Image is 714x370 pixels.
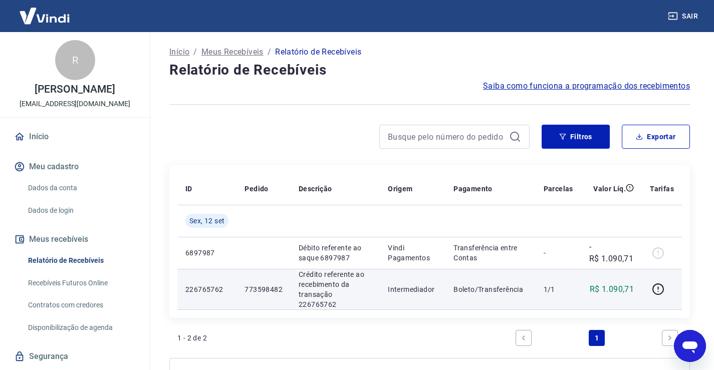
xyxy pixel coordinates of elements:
[24,295,138,315] a: Contratos com credores
[453,243,527,263] p: Transferência entre Contas
[542,125,610,149] button: Filtros
[666,7,702,26] button: Sair
[512,326,682,350] ul: Pagination
[516,330,532,346] a: Previous page
[299,184,332,194] p: Descrição
[185,248,228,258] p: 6897987
[544,248,573,258] p: -
[185,184,192,194] p: ID
[12,126,138,148] a: Início
[55,40,95,80] div: R
[12,345,138,367] a: Segurança
[24,250,138,271] a: Relatório de Recebíveis
[12,1,77,31] img: Vindi
[268,46,271,58] p: /
[589,241,634,265] p: -R$ 1.090,71
[169,46,189,58] a: Início
[483,80,690,92] a: Saiba como funciona a programação dos recebimentos
[12,228,138,250] button: Meus recebíveis
[544,184,573,194] p: Parcelas
[388,243,437,263] p: Vindi Pagamentos
[388,129,505,144] input: Busque pelo número do pedido
[662,330,678,346] a: Next page
[453,184,493,194] p: Pagamento
[24,178,138,198] a: Dados da conta
[245,284,283,294] p: 773598482
[185,284,228,294] p: 226765762
[24,317,138,338] a: Disponibilização de agenda
[299,243,372,263] p: Débito referente ao saque 6897987
[622,125,690,149] button: Exportar
[275,46,361,58] p: Relatório de Recebíveis
[245,184,268,194] p: Pedido
[189,216,224,226] span: Sex, 12 set
[453,284,527,294] p: Boleto/Transferência
[650,184,674,194] p: Tarifas
[674,330,706,362] iframe: Botão para abrir a janela de mensagens
[20,99,130,109] p: [EMAIL_ADDRESS][DOMAIN_NAME]
[388,184,412,194] p: Origem
[590,283,634,295] p: R$ 1.090,71
[593,184,626,194] p: Valor Líq.
[177,333,207,343] p: 1 - 2 de 2
[24,200,138,221] a: Dados de login
[388,284,437,294] p: Intermediador
[12,156,138,178] button: Meu cadastro
[299,269,372,309] p: Crédito referente ao recebimento da transação 226765762
[169,60,690,80] h4: Relatório de Recebíveis
[544,284,573,294] p: 1/1
[193,46,197,58] p: /
[589,330,605,346] a: Page 1 is your current page
[24,273,138,293] a: Recebíveis Futuros Online
[201,46,264,58] a: Meus Recebíveis
[35,84,115,95] p: [PERSON_NAME]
